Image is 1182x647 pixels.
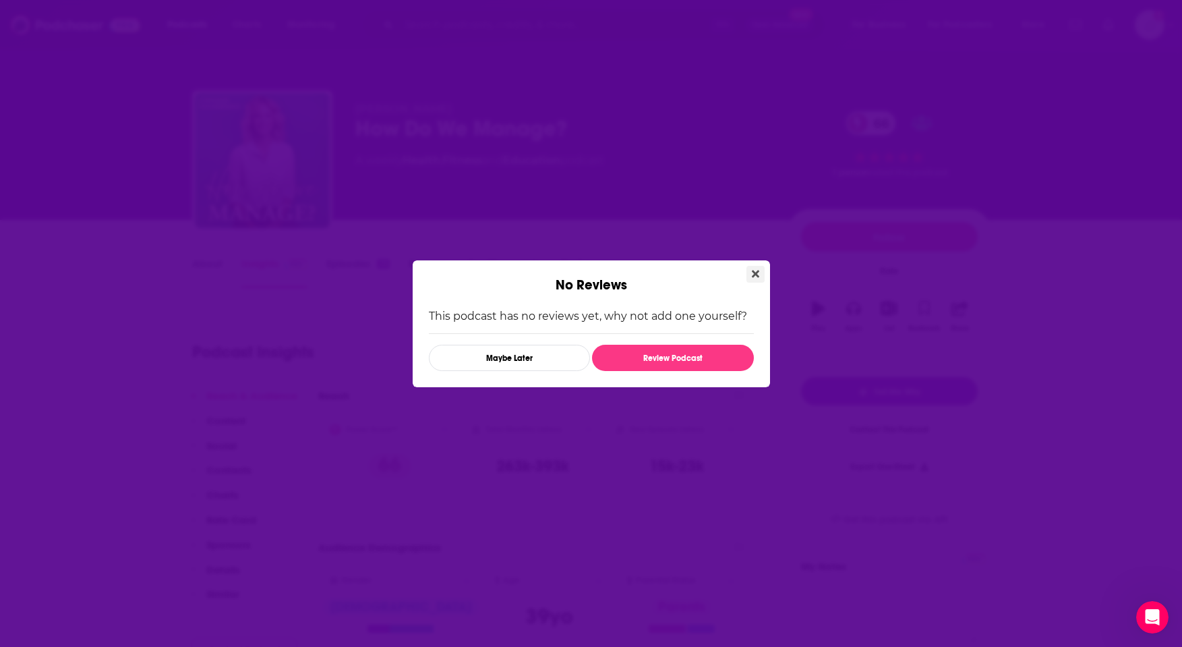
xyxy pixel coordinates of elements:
[413,260,770,293] div: No Reviews
[746,266,765,283] button: Close
[1136,601,1169,634] iframe: Intercom live chat
[592,345,753,371] button: Review Podcast
[429,345,590,371] button: Maybe Later
[429,310,754,322] p: This podcast has no reviews yet, why not add one yourself?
